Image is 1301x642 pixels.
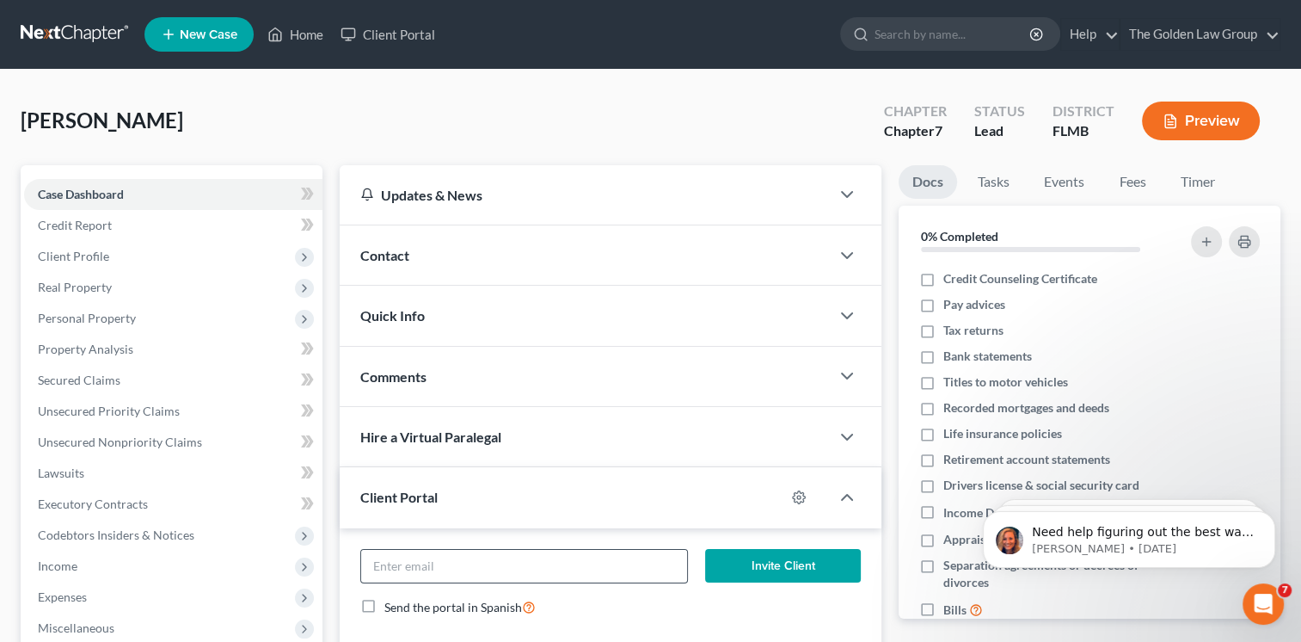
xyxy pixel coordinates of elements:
a: Events [1030,165,1098,199]
a: Secured Claims [24,365,322,396]
a: Credit Report [24,210,322,241]
span: Client Portal [360,489,438,505]
a: Unsecured Nonpriority Claims [24,427,322,458]
span: Quick Info [360,307,425,324]
span: Bills [943,602,967,619]
span: Credit Counseling Certificate [943,270,1097,287]
strong: 0% Completed [921,229,998,244]
span: Personal Property [38,311,136,325]
span: Life insurance policies [943,425,1062,442]
div: Chapter [884,121,947,141]
span: Unsecured Priority Claims [38,404,180,418]
a: Fees [1105,165,1160,199]
span: Case Dashboard [38,187,124,201]
a: Lawsuits [24,458,322,489]
span: Retirement account statements [943,451,1110,468]
a: Home [259,19,332,50]
a: Property Analysis [24,334,322,365]
a: Tasks [964,165,1023,199]
span: Executory Contracts [38,497,148,511]
span: Codebtors Insiders & Notices [38,528,194,542]
span: [PERSON_NAME] [21,108,183,133]
span: Hire a Virtual Paralegal [360,429,501,445]
a: Case Dashboard [24,179,322,210]
span: Secured Claims [38,373,120,387]
a: Timer [1167,165,1229,199]
div: Lead [974,121,1025,141]
span: 7 [935,122,942,139]
a: Docs [899,165,957,199]
span: Contact [360,247,409,263]
a: Client Portal [332,19,444,50]
span: Appraisal reports [943,531,1037,548]
span: 7 [1278,583,1292,597]
div: FLMB [1052,121,1114,141]
span: Miscellaneous [38,620,114,635]
span: Drivers license & social security card [943,477,1139,494]
div: Chapter [884,102,947,121]
span: Client Profile [38,249,109,263]
span: Lawsuits [38,466,84,480]
div: Updates & News [360,186,809,204]
iframe: Intercom live chat [1243,583,1284,625]
a: Help [1061,19,1119,50]
span: Titles to motor vehicles [943,373,1068,391]
div: District [1052,102,1114,121]
span: Property Analysis [38,342,133,356]
span: Tax returns [943,322,1003,339]
a: Unsecured Priority Claims [24,396,322,427]
span: Credit Report [38,218,112,232]
iframe: Intercom notifications message [957,475,1301,596]
span: Separation agreements or decrees of divorces [943,557,1170,591]
a: The Golden Law Group [1120,19,1280,50]
span: Income Documents [943,504,1046,522]
input: Search by name... [874,18,1032,50]
span: Send the portal in Spanish [384,600,522,614]
button: Invite Client [705,549,861,583]
span: Comments [360,368,427,385]
span: Unsecured Nonpriority Claims [38,435,202,449]
input: Enter email [361,550,687,583]
span: Bank statements [943,348,1032,365]
span: New Case [180,28,237,41]
span: Pay advices [943,296,1005,313]
span: Recorded mortgages and deeds [943,399,1109,417]
span: Real Property [38,280,112,294]
a: Executory Contracts [24,489,322,520]
button: Preview [1142,102,1260,140]
div: Status [974,102,1025,121]
span: Income [38,559,77,573]
span: Expenses [38,590,87,604]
